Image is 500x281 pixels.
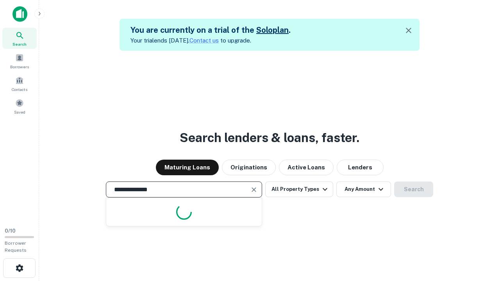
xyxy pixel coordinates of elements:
a: Search [2,28,37,49]
iframe: Chat Widget [461,219,500,256]
button: Lenders [337,160,384,175]
button: Active Loans [279,160,334,175]
a: Contact us [189,37,219,44]
a: Contacts [2,73,37,94]
p: Your trial ends [DATE]. to upgrade. [130,36,291,45]
h3: Search lenders & loans, faster. [180,128,359,147]
a: Soloplan [256,25,289,35]
a: Saved [2,96,37,117]
span: Search [12,41,27,47]
span: Borrower Requests [5,240,27,253]
button: Maturing Loans [156,160,219,175]
span: Saved [14,109,25,115]
a: Borrowers [2,50,37,71]
button: Any Amount [336,181,391,197]
h5: You are currently on a trial of the . [130,24,291,36]
img: capitalize-icon.png [12,6,27,22]
span: 0 / 10 [5,228,16,234]
button: Clear [248,184,259,195]
button: Originations [222,160,276,175]
span: Borrowers [10,64,29,70]
button: All Property Types [265,181,333,197]
span: Contacts [12,86,27,92]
